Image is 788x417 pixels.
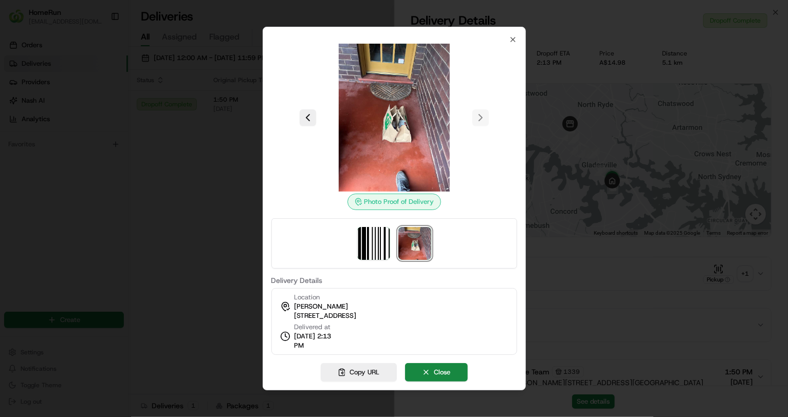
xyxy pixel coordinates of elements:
[320,44,468,192] img: photo_proof_of_delivery image
[398,227,431,260] img: photo_proof_of_delivery image
[295,332,342,350] span: [DATE] 2:13 PM
[357,227,390,260] img: barcode_scan_on_pickup image
[321,363,397,382] button: Copy URL
[347,194,441,210] div: Photo Proof of Delivery
[271,277,517,284] label: Delivery Details
[295,311,357,320] span: [STREET_ADDRESS]
[405,363,468,382] button: Close
[295,293,320,302] span: Location
[295,323,342,332] span: Delivered at
[295,302,349,311] span: [PERSON_NAME]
